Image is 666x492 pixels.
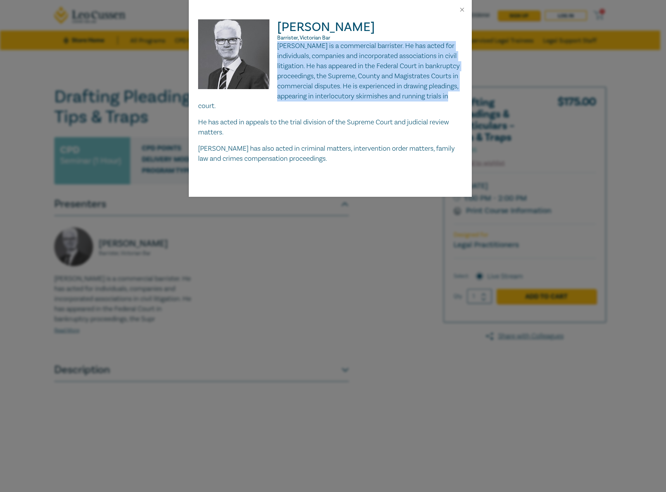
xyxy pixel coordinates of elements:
[198,19,462,41] h2: [PERSON_NAME]
[198,117,462,138] p: He has acted in appeals to the trial division of the Supreme Court and judicial review matters.
[459,6,466,13] button: Close
[198,19,278,97] img: Warren Smith
[277,34,330,41] span: Barrister, Victorian Bar
[198,144,462,164] p: [PERSON_NAME] has also acted in criminal matters, intervention order matters, family law and crim...
[198,41,462,111] p: [PERSON_NAME] is a commercial barrister. He has acted for individuals, companies and incorporated...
